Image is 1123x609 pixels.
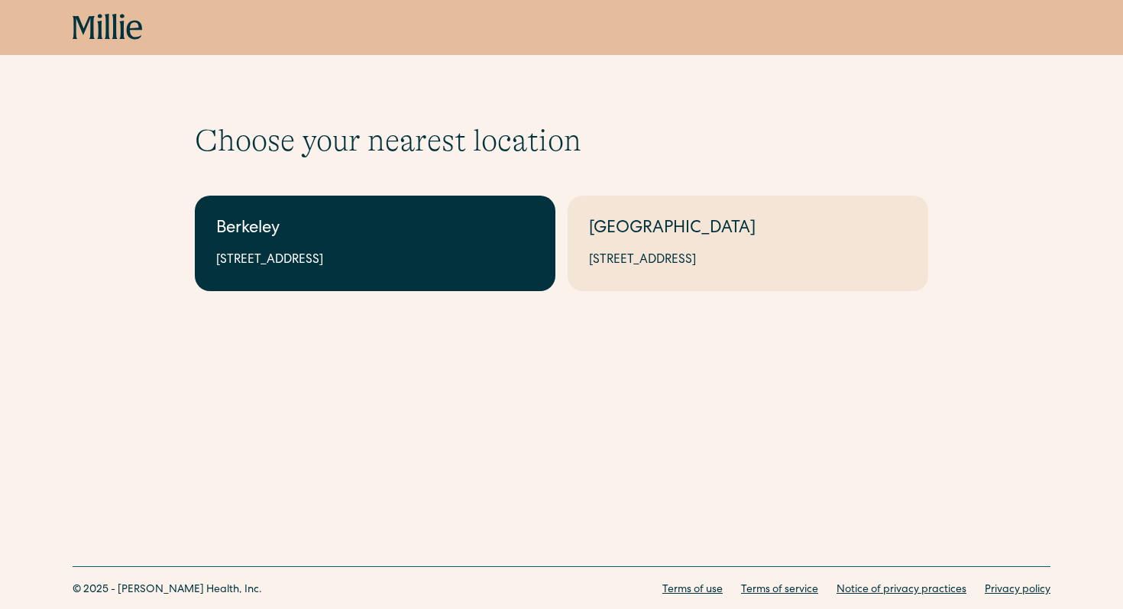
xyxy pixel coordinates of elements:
a: Terms of use [662,582,723,598]
a: home [73,14,143,41]
a: [GEOGRAPHIC_DATA][STREET_ADDRESS] [568,196,928,291]
h1: Choose your nearest location [195,122,928,159]
div: Berkeley [216,217,534,242]
a: Notice of privacy practices [837,582,966,598]
div: [GEOGRAPHIC_DATA] [589,217,907,242]
div: © 2025 - [PERSON_NAME] Health, Inc. [73,582,262,598]
div: [STREET_ADDRESS] [216,251,534,270]
a: Berkeley[STREET_ADDRESS] [195,196,555,291]
a: Privacy policy [985,582,1050,598]
div: [STREET_ADDRESS] [589,251,907,270]
a: Terms of service [741,582,818,598]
